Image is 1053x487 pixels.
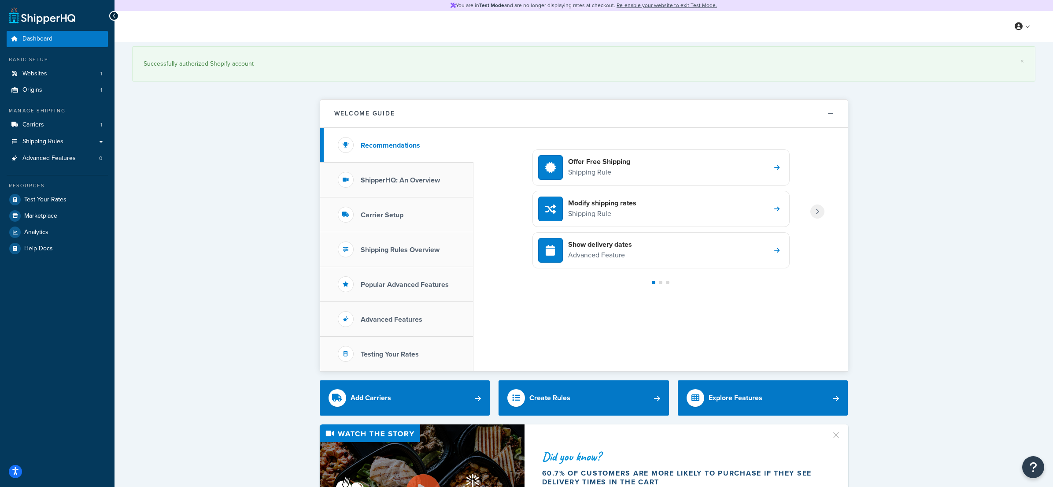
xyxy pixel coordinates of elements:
[7,192,108,208] a: Test Your Rates
[7,150,108,167] li: Advanced Features
[100,121,102,129] span: 1
[99,155,102,162] span: 0
[568,167,630,178] p: Shipping Rule
[361,211,403,219] h3: Carrier Setup
[479,1,504,9] strong: Test Mode
[24,245,53,253] span: Help Docs
[542,450,820,463] div: Did you know?
[1020,58,1024,65] a: ×
[100,70,102,78] span: 1
[361,176,440,184] h3: ShipperHQ: An Overview
[361,350,419,358] h3: Testing Your Rates
[568,157,630,167] h4: Offer Free Shipping
[361,246,440,254] h3: Shipping Rules Overview
[320,100,848,128] button: Welcome Guide
[617,1,717,9] a: Re-enable your website to exit Test Mode.
[361,316,422,323] h3: Advanced Features
[7,66,108,82] a: Websites1
[361,281,449,289] h3: Popular Advanced Features
[568,208,636,219] p: Shipping Rule
[22,70,47,78] span: Websites
[542,469,820,487] div: 60.7% of customers are more likely to purchase if they see delivery times in the cart
[24,196,67,204] span: Test Your Rates
[334,110,395,117] h2: Welcome Guide
[568,240,632,249] h4: Show delivery dates
[22,86,42,94] span: Origins
[678,380,848,416] a: Explore Features
[7,82,108,98] a: Origins1
[22,35,52,43] span: Dashboard
[320,380,490,416] a: Add Carriers
[7,224,108,240] a: Analytics
[100,86,102,94] span: 1
[24,212,57,220] span: Marketplace
[7,82,108,98] li: Origins
[529,392,570,404] div: Create Rules
[499,380,669,416] a: Create Rules
[22,155,76,162] span: Advanced Features
[7,31,108,47] a: Dashboard
[351,392,391,404] div: Add Carriers
[7,150,108,167] a: Advanced Features0
[7,182,108,190] div: Resources
[1022,456,1044,478] button: Open Resource Center
[24,229,48,236] span: Analytics
[709,392,762,404] div: Explore Features
[7,56,108,63] div: Basic Setup
[144,58,1024,70] div: Successfully authorized Shopify account
[7,117,108,133] a: Carriers1
[7,107,108,115] div: Manage Shipping
[7,134,108,150] a: Shipping Rules
[361,141,420,149] h3: Recommendations
[22,121,44,129] span: Carriers
[568,198,636,208] h4: Modify shipping rates
[22,138,63,145] span: Shipping Rules
[7,241,108,257] a: Help Docs
[568,249,632,261] p: Advanced Feature
[7,117,108,133] li: Carriers
[7,208,108,224] a: Marketplace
